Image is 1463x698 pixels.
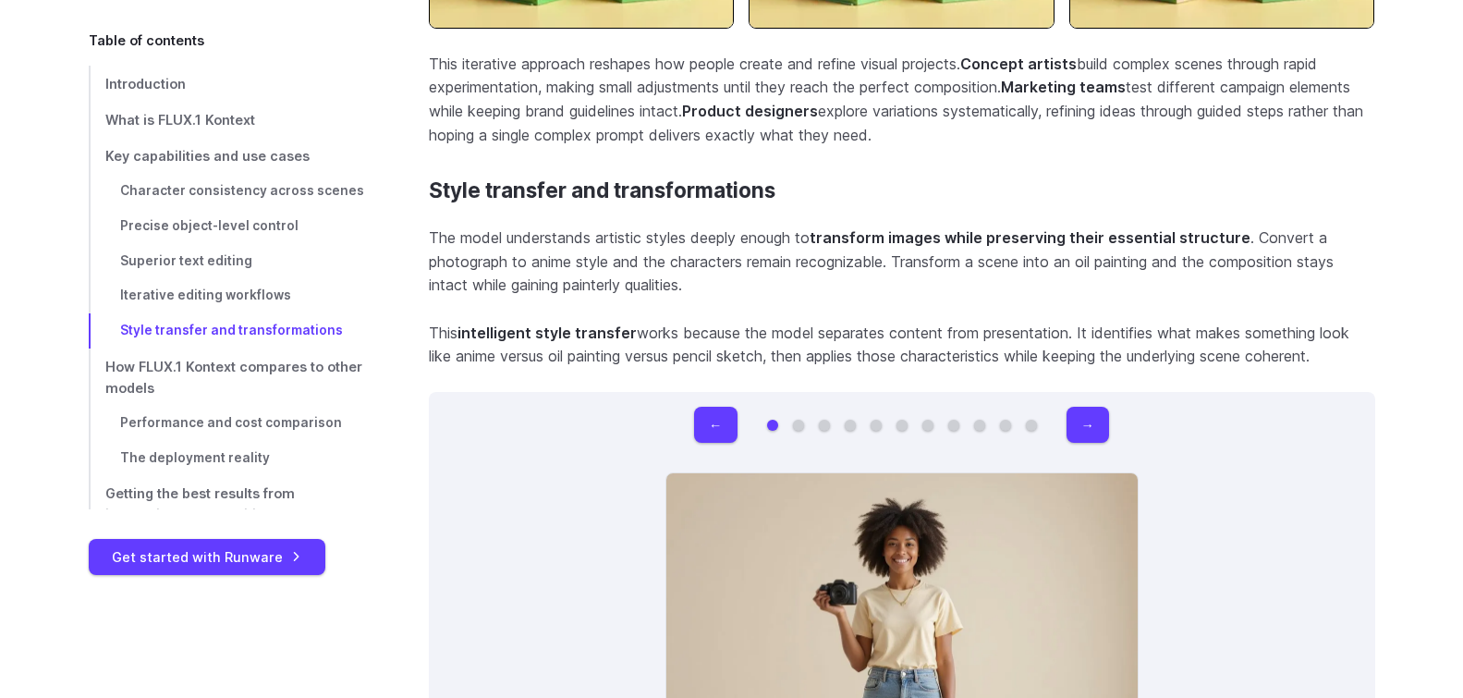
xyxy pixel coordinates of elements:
span: Key capabilities and use cases [105,148,310,164]
span: Superior text editing [120,253,252,268]
strong: Concept artists [960,55,1077,73]
a: Character consistency across scenes [89,174,370,209]
a: Precise object-level control [89,209,370,244]
button: Go to 6 of 11 [896,420,908,431]
a: Performance and cost comparison [89,406,370,441]
span: What is FLUX.1 Kontext [105,112,255,128]
a: Iterative editing workflows [89,278,370,313]
button: Go to 10 of 11 [1000,420,1011,431]
button: Go to 9 of 11 [974,420,985,431]
span: Performance and cost comparison [120,415,342,430]
a: Superior text editing [89,244,370,279]
span: Precise object-level control [120,218,299,233]
p: This iterative approach reshapes how people create and refine visual projects. build complex scen... [429,53,1375,147]
span: How FLUX.1 Kontext compares to other models [105,359,362,396]
button: Go to 5 of 11 [871,420,882,431]
a: Introduction [89,66,370,102]
a: Style transfer and transformations [429,178,775,203]
strong: Marketing teams [1001,78,1126,96]
a: The deployment reality [89,441,370,476]
span: Character consistency across scenes [120,183,364,198]
button: Go to 1 of 11 [767,420,778,431]
strong: intelligent style transfer [457,324,637,342]
p: This works because the model separates content from presentation. It identifies what makes someth... [429,322,1375,369]
a: Get started with Runware [89,539,325,575]
a: What is FLUX.1 Kontext [89,102,370,138]
button: ← [694,407,737,443]
strong: transform images while preserving their essential structure [810,228,1250,247]
span: Style transfer and transformations [120,323,343,337]
a: Style transfer and transformations [89,313,370,349]
span: The deployment reality [120,450,270,465]
button: Go to 8 of 11 [948,420,959,431]
span: Getting the best results from instruction-based editing [105,486,295,523]
a: Key capabilities and use cases [89,138,370,174]
strong: Product designers [682,102,818,120]
button: Go to 11 of 11 [1026,420,1037,431]
button: Go to 7 of 11 [922,420,933,431]
span: Introduction [105,76,186,92]
span: Table of contents [89,30,204,51]
button: Go to 4 of 11 [845,420,856,431]
a: How FLUX.1 Kontext compares to other models [89,349,370,406]
p: The model understands artistic styles deeply enough to . Convert a photograph to anime style and ... [429,227,1375,298]
button: → [1067,407,1109,443]
span: Iterative editing workflows [120,288,291,302]
a: Getting the best results from instruction-based editing [89,476,370,533]
button: Go to 2 of 11 [793,420,804,431]
button: Go to 3 of 11 [819,420,830,431]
